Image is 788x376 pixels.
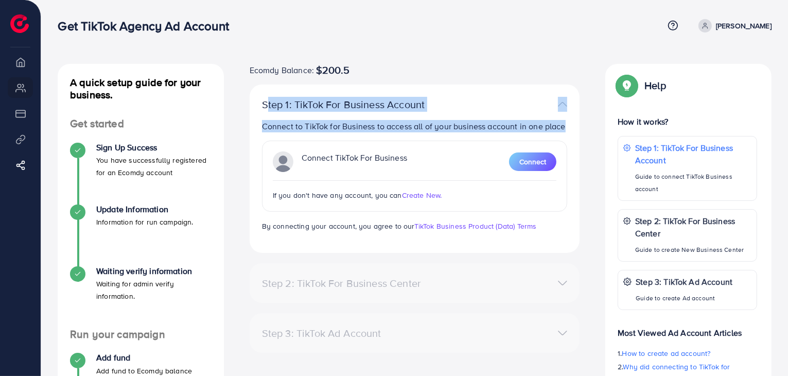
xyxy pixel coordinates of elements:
span: Connect [519,157,546,167]
p: Connect to TikTok for Business to access all of your business account in one place [262,120,568,132]
h4: Run your campaign [58,328,224,341]
img: TikTok partner [558,97,567,112]
iframe: Chat [744,330,780,368]
p: Help [644,79,666,92]
p: Step 2: TikTok For Business Center [635,215,751,240]
span: $200.5 [316,64,349,76]
p: Guide to connect TikTok Business account [635,170,751,195]
img: logo [10,14,29,33]
p: Waiting for admin verify information. [96,278,212,302]
button: Connect [509,152,556,171]
a: [PERSON_NAME] [694,19,772,32]
p: Step 1: TikTok For Business Account [262,98,460,111]
p: Guide to create New Business Center [635,244,751,256]
p: You have successfully registered for an Ecomdy account [96,154,212,179]
span: Ecomdy Balance: [250,64,314,76]
img: Popup guide [618,76,636,95]
p: Guide to create Ad account [636,292,732,304]
h4: Add fund [96,353,192,363]
h4: Update Information [96,204,194,214]
h4: Waiting verify information [96,266,212,276]
p: Step 3: TikTok Ad Account [636,276,732,288]
p: Connect TikTok For Business [302,151,407,172]
p: By connecting your account, you agree to our [262,220,568,232]
h4: Sign Up Success [96,143,212,152]
p: [PERSON_NAME] [716,20,772,32]
p: 1. [618,347,757,360]
a: TikTok Business Product (Data) Terms [414,221,537,231]
li: Update Information [58,204,224,266]
span: How to create ad account? [622,348,711,358]
h3: Get TikTok Agency Ad Account [58,19,237,33]
li: Waiting verify information [58,266,224,328]
p: How it works? [618,115,757,128]
p: Step 1: TikTok For Business Account [635,142,751,166]
img: TikTok partner [273,151,293,172]
h4: A quick setup guide for your business. [58,76,224,101]
span: If you don't have any account, you can [273,190,402,200]
span: Create New. [402,190,442,200]
p: Information for run campaign. [96,216,194,228]
h4: Get started [58,117,224,130]
li: Sign Up Success [58,143,224,204]
p: Most Viewed Ad Account Articles [618,318,757,339]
